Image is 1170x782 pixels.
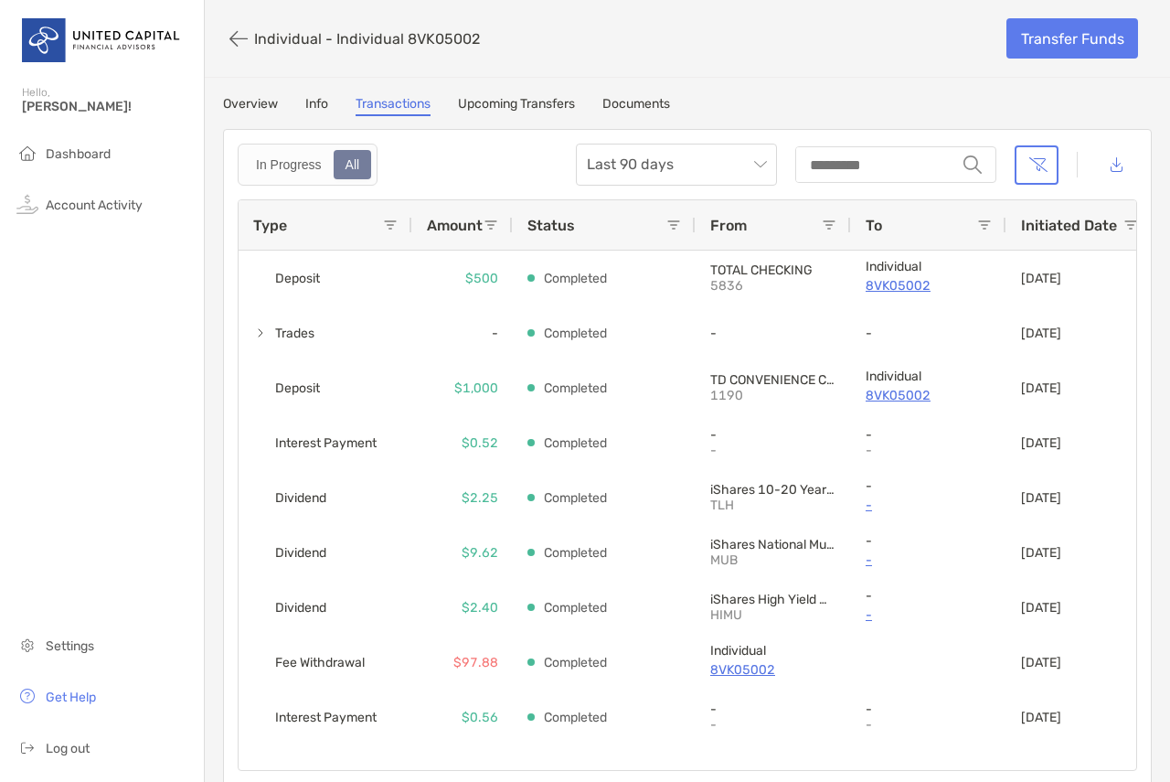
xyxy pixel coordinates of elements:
[254,30,480,48] p: Individual - Individual 8VK05002
[544,487,607,509] p: Completed
[866,549,992,572] a: -
[453,651,498,674] p: $97.88
[1021,490,1061,506] p: [DATE]
[710,717,836,733] p: -
[602,96,670,116] a: Documents
[275,428,377,458] span: Interest Payment
[710,326,836,341] p: -
[866,274,992,297] a: 8VK05002
[305,96,328,116] a: Info
[335,152,370,177] div: All
[866,384,992,407] a: 8VK05002
[22,7,182,73] img: United Capital Logo
[46,146,111,162] span: Dashboard
[587,145,766,185] span: Last 90 days
[710,427,836,443] p: -
[866,494,992,517] a: -
[866,427,992,443] p: -
[356,96,431,116] a: Transactions
[275,263,320,294] span: Deposit
[462,541,498,564] p: $9.62
[462,487,498,509] p: $2.25
[710,498,836,513] p: TLH
[275,702,377,733] span: Interest Payment
[16,685,38,707] img: get-help icon
[866,326,992,341] p: -
[1006,18,1138,59] a: Transfer Funds
[544,432,607,455] p: Completed
[710,643,836,659] p: Individual
[544,651,607,674] p: Completed
[1015,145,1058,185] button: Clear filters
[866,604,992,627] a: -
[458,96,575,116] a: Upcoming Transfers
[275,483,326,513] span: Dividend
[710,659,836,681] a: 8VK05002
[866,717,992,733] p: -
[462,706,498,729] p: $0.56
[223,96,278,116] a: Overview
[710,482,836,498] p: iShares 10-20 Year Treasury Bond ETF
[275,648,365,678] span: Fee Withdrawal
[46,741,90,756] span: Log out
[963,155,982,174] img: input icon
[710,262,836,278] p: TOTAL CHECKING
[1021,710,1061,725] p: [DATE]
[454,377,498,400] p: $1,000
[1021,271,1061,286] p: [DATE]
[1021,545,1061,561] p: [DATE]
[275,538,326,568] span: Dividend
[1021,435,1061,451] p: [DATE]
[710,607,836,623] p: HIMU
[710,443,836,458] p: -
[866,369,992,384] p: Individual
[1021,600,1061,616] p: [DATE]
[462,596,498,619] p: $2.40
[710,278,836,294] p: 5836
[46,690,96,705] span: Get Help
[544,706,607,729] p: Completed
[275,373,320,403] span: Deposit
[22,99,193,114] span: [PERSON_NAME]!
[1021,380,1061,396] p: [DATE]
[462,432,498,455] p: $0.52
[246,152,332,177] div: In Progress
[866,588,992,604] p: -
[238,144,378,186] div: segmented control
[710,537,836,552] p: iShares National Muni Bond ETF
[1021,326,1061,341] p: [DATE]
[866,702,992,717] p: -
[544,267,607,290] p: Completed
[866,478,992,494] p: -
[16,634,38,656] img: settings icon
[866,217,882,234] span: To
[710,702,836,717] p: -
[16,142,38,164] img: household icon
[710,592,836,607] p: iShares High Yield Muni Active ETF
[866,533,992,549] p: -
[275,318,314,348] span: Trades
[253,217,287,234] span: Type
[866,443,992,458] p: -
[46,198,143,213] span: Account Activity
[710,552,836,568] p: MUB
[275,593,326,623] span: Dividend
[1021,217,1117,234] span: Initiated Date
[544,596,607,619] p: Completed
[544,541,607,564] p: Completed
[16,736,38,758] img: logout icon
[16,193,38,215] img: activity icon
[1021,655,1061,670] p: [DATE]
[544,322,607,345] p: Completed
[527,217,575,234] span: Status
[412,305,513,360] div: -
[46,638,94,654] span: Settings
[710,388,836,403] p: 1190
[710,217,747,234] span: From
